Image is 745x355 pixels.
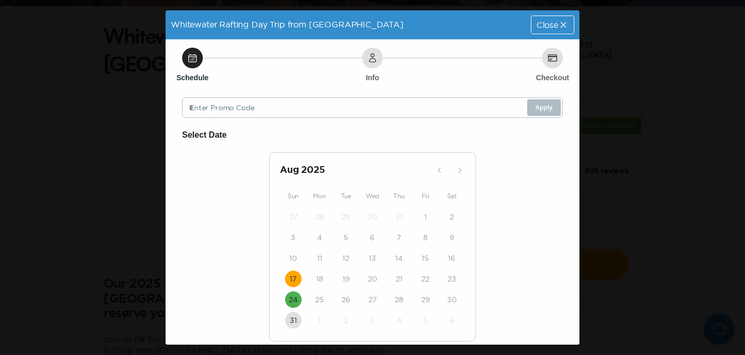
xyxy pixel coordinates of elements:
[290,315,297,326] time: 31
[370,232,375,243] time: 6
[397,315,401,326] time: 4
[285,229,302,246] button: 3
[290,274,296,284] time: 17
[342,253,349,263] time: 12
[417,291,434,308] button: 29
[443,250,460,267] button: 16
[359,190,385,202] div: Wed
[439,190,465,202] div: Sat
[450,212,454,222] time: 2
[338,229,354,246] button: 5
[333,190,359,202] div: Tue
[318,315,321,326] time: 1
[443,291,460,308] button: 30
[285,312,302,329] button: 31
[386,190,412,202] div: Thu
[443,312,460,329] button: 6
[424,212,427,222] time: 1
[291,232,295,243] time: 3
[370,315,375,326] time: 3
[285,291,302,308] button: 24
[536,72,569,83] h6: Checkout
[395,253,403,263] time: 14
[391,312,407,329] button: 4
[311,229,328,246] button: 4
[369,253,376,263] time: 13
[448,274,456,284] time: 23
[316,274,323,284] time: 18
[448,253,455,263] time: 16
[422,253,429,263] time: 15
[364,291,381,308] button: 27
[182,128,563,142] h6: Select Date
[443,209,460,225] button: 2
[306,190,333,202] div: Mon
[391,229,407,246] button: 7
[338,209,354,225] button: 29
[341,212,350,222] time: 29
[171,20,404,29] span: Whitewater Rafting Day Trip from [GEOGRAPHIC_DATA]
[338,271,354,287] button: 19
[342,274,350,284] time: 19
[344,232,348,243] time: 5
[421,294,430,305] time: 29
[396,274,403,284] time: 21
[391,250,407,267] button: 14
[280,190,306,202] div: Sun
[364,271,381,287] button: 20
[395,212,403,222] time: 31
[397,232,401,243] time: 7
[412,190,439,202] div: Fri
[368,274,377,284] time: 20
[280,163,431,177] h2: Aug 2025
[364,312,381,329] button: 3
[341,294,350,305] time: 26
[391,209,407,225] button: 31
[417,250,434,267] button: 15
[450,232,454,243] time: 9
[447,294,457,305] time: 30
[364,229,381,246] button: 6
[311,291,328,308] button: 25
[311,312,328,329] button: 1
[338,250,354,267] button: 12
[423,315,428,326] time: 5
[443,271,460,287] button: 23
[289,294,297,305] time: 24
[450,315,454,326] time: 6
[176,72,208,83] h6: Schedule
[285,250,302,267] button: 10
[364,250,381,267] button: 13
[344,315,348,326] time: 2
[391,291,407,308] button: 28
[417,209,434,225] button: 1
[338,291,354,308] button: 26
[317,253,322,263] time: 11
[311,209,328,225] button: 28
[421,274,429,284] time: 22
[368,294,377,305] time: 27
[364,209,381,225] button: 30
[537,21,558,29] span: Close
[417,271,434,287] button: 22
[315,294,324,305] time: 25
[395,294,404,305] time: 28
[285,209,302,225] button: 27
[311,250,328,267] button: 11
[285,271,302,287] button: 17
[317,232,322,243] time: 4
[423,232,428,243] time: 8
[417,312,434,329] button: 5
[443,229,460,246] button: 9
[366,72,379,83] h6: Info
[338,312,354,329] button: 2
[391,271,407,287] button: 21
[367,212,377,222] time: 30
[289,253,297,263] time: 10
[417,229,434,246] button: 8
[289,212,297,222] time: 27
[311,271,328,287] button: 18
[315,212,324,222] time: 28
